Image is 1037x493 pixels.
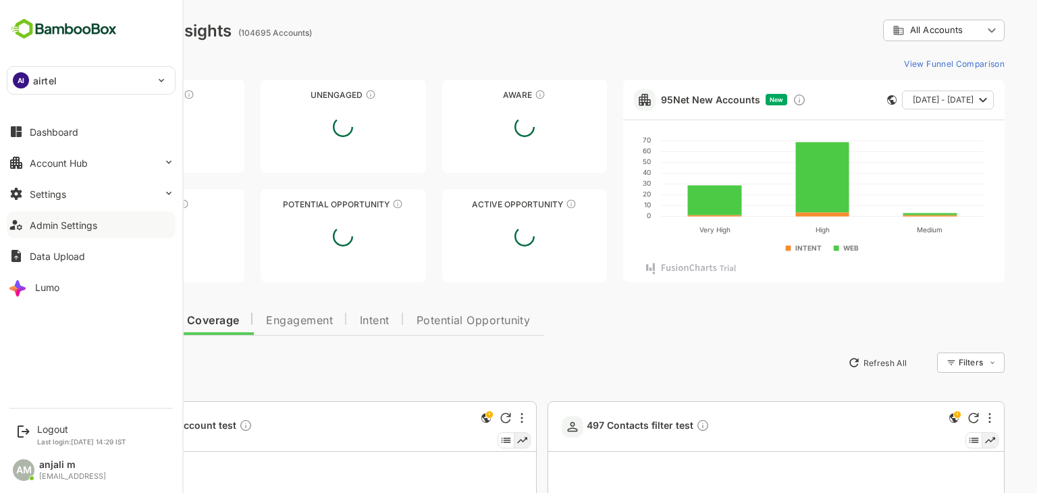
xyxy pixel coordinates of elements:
[836,18,957,44] div: All Accounts
[30,188,66,200] div: Settings
[395,199,560,209] div: Active Opportunity
[30,219,97,231] div: Admin Settings
[768,226,782,234] text: High
[595,147,604,155] text: 60
[72,419,205,434] span: -- Accounts account test
[30,157,88,169] div: Account Hub
[595,168,604,176] text: 40
[7,180,176,207] button: Settings
[30,126,78,138] div: Dashboard
[649,419,662,434] div: Description not present
[7,211,176,238] button: Admin Settings
[866,91,926,109] span: [DATE] - [DATE]
[473,413,476,423] div: More
[7,16,121,42] img: BambooboxFullLogoMark.5f36c76dfaba33ec1ec1367b70bb1252.svg
[39,459,106,471] div: anjali m
[136,89,147,100] div: These accounts have not been engaged with for a defined time period
[614,94,713,105] a: 95Net New Accounts
[795,352,866,373] button: Refresh All
[539,419,668,434] a: 497 Contacts filter testDescription not present
[851,53,957,74] button: View Funnel Comparison
[213,90,378,100] div: Unengaged
[453,413,464,423] div: Refresh
[13,72,29,88] div: AI
[722,96,736,103] span: New
[191,28,269,38] ag: (104695 Accounts)
[72,419,211,434] a: -- Accounts account testas
[369,315,483,326] span: Potential Opportunity
[899,410,915,428] div: This is a global insight. Segment selection is not applicable for this view
[7,118,176,145] button: Dashboard
[921,413,932,423] div: Refresh
[910,351,957,375] div: Filters
[13,459,34,481] div: AM
[395,90,560,100] div: Aware
[855,90,947,109] button: [DATE] - [DATE]
[7,242,176,269] button: Data Upload
[39,472,106,481] div: [EMAIL_ADDRESS]
[745,93,759,107] div: Discover new ICP-fit accounts showing engagement — via intent surges, anonymous website visits, L...
[33,74,57,88] p: airtel
[213,199,378,209] div: Potential Opportunity
[595,136,604,144] text: 70
[597,201,604,209] text: 10
[595,157,604,165] text: 50
[941,413,944,423] div: More
[46,315,192,326] span: Data Quality and Coverage
[518,199,529,209] div: These accounts have open opportunities which might be at any of the Sales Stages
[35,282,59,293] div: Lumo
[37,438,126,446] p: Last login: [DATE] 14:29 IST
[863,25,915,35] span: All Accounts
[318,89,329,100] div: These accounts have not shown enough engagement and need nurturing
[595,190,604,198] text: 20
[840,95,849,105] div: This card does not support filter and segments
[345,199,356,209] div: These accounts are MQAs and can be passed on to Inside Sales
[7,149,176,176] button: Account Hub
[845,24,936,36] div: All Accounts
[7,67,175,94] div: AIairtel
[30,251,85,262] div: Data Upload
[219,315,286,326] span: Engagement
[487,89,498,100] div: These accounts have just entered the buying cycle and need further nurturing
[313,315,342,326] span: Intent
[911,357,936,367] div: Filters
[32,90,197,100] div: Unreached
[32,351,131,375] button: New Insights
[539,419,662,434] span: 497 Contacts filter test
[131,199,142,209] div: These accounts are warm, further nurturing would qualify them to MQAs
[32,21,184,41] div: Dashboard Insights
[652,226,683,234] text: Very High
[431,410,447,428] div: This is a global insight. Segment selection is not applicable for this view
[192,419,205,434] div: as
[32,199,197,209] div: Engaged
[595,179,604,187] text: 30
[870,226,895,234] text: Medium
[600,211,604,219] text: 0
[37,423,126,435] div: Logout
[7,274,176,301] button: Lumo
